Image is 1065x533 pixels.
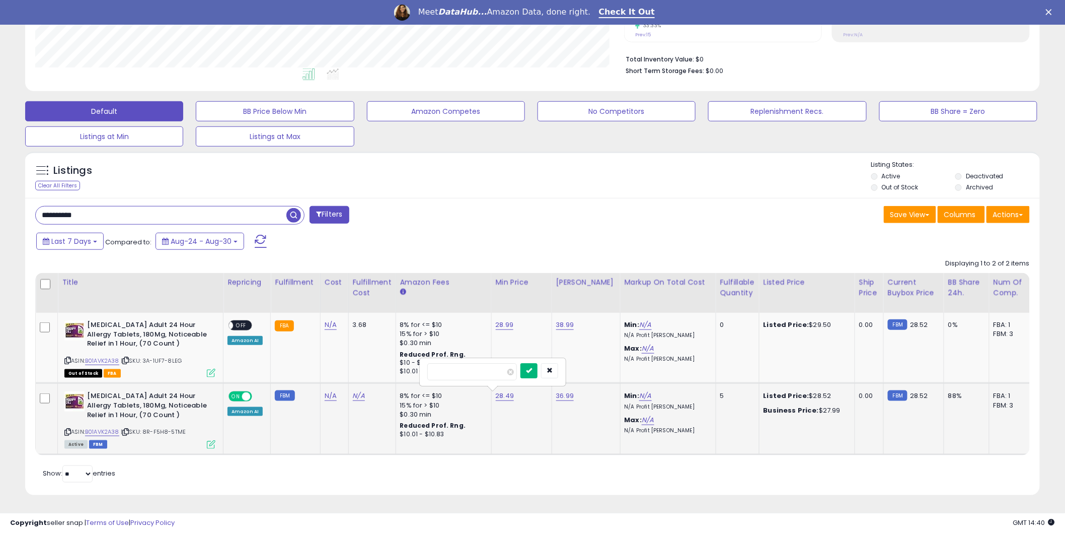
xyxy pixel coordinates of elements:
[64,320,85,341] img: 51gxSBnI7bL._SL40_.jpg
[104,369,121,378] span: FBA
[156,233,244,250] button: Aug-24 - Aug-30
[910,391,928,401] span: 28.52
[882,172,900,180] label: Active
[105,237,151,247] span: Compared to:
[948,391,981,401] div: 88%
[635,32,651,38] small: Prev: 15
[64,391,215,447] div: ASIN:
[871,160,1040,170] p: Listing States:
[25,101,183,121] button: Default
[325,391,337,401] a: N/A
[196,126,354,147] button: Listings at Max
[764,391,847,401] div: $28.52
[353,320,388,329] div: 3.68
[227,336,263,345] div: Amazon AI
[720,320,751,329] div: 0
[938,206,985,223] button: Columns
[639,320,651,330] a: N/A
[89,440,107,449] span: FBM
[400,401,484,410] div: 15% for > $10
[400,339,484,348] div: $0.30 min
[227,277,266,288] div: Repricing
[626,52,1022,64] li: $0
[10,518,47,527] strong: Copyright
[418,7,591,17] div: Meet Amazon Data, done right.
[910,320,928,329] span: 28.52
[325,277,344,288] div: Cost
[400,277,487,288] div: Amazon Fees
[130,518,175,527] a: Privacy Policy
[625,404,708,411] p: N/A Profit [PERSON_NAME]
[720,277,755,298] div: Fulfillable Quantity
[227,407,263,416] div: Amazon AI
[275,390,294,401] small: FBM
[25,126,183,147] button: Listings at Min
[275,320,293,331] small: FBA
[496,320,514,330] a: 28.99
[639,391,651,401] a: N/A
[966,172,1004,180] label: Deactivated
[879,101,1037,121] button: BB Share = Zero
[994,329,1027,339] div: FBM: 3
[966,183,993,191] label: Archived
[400,430,484,439] div: $10.01 - $10.83
[708,101,866,121] button: Replenishment Recs.
[438,7,487,17] i: DataHub...
[944,210,976,220] span: Columns
[599,7,655,18] a: Check It Out
[496,391,514,401] a: 28.49
[171,236,232,246] span: Aug-24 - Aug-30
[62,277,219,288] div: Title
[64,440,88,449] span: All listings currently available for purchase on Amazon
[53,164,92,178] h5: Listings
[625,415,642,425] b: Max:
[888,277,940,298] div: Current Buybox Price
[620,273,716,313] th: The percentage added to the cost of goods (COGS) that forms the calculator for Min & Max prices.
[859,320,876,329] div: 0.00
[325,320,337,330] a: N/A
[888,319,907,330] small: FBM
[394,5,410,21] img: Profile image for Georgie
[43,469,115,478] span: Show: entries
[230,392,242,401] span: ON
[843,32,863,38] small: Prev: N/A
[859,391,876,401] div: 0.00
[625,356,708,363] p: N/A Profit [PERSON_NAME]
[87,320,209,351] b: [MEDICAL_DATA] Adult 24 Hour Allergy Tablets, 180Mg, Noticeable Relief in 1 Hour, (70 Count )
[64,391,85,412] img: 51gxSBnI7bL._SL40_.jpg
[764,320,847,329] div: $29.50
[764,406,847,415] div: $27.99
[400,410,484,419] div: $0.30 min
[625,277,712,288] div: Markup on Total Cost
[400,391,484,401] div: 8% for <= $10
[556,277,616,288] div: [PERSON_NAME]
[948,277,985,298] div: BB Share 24h.
[994,320,1027,329] div: FBA: 1
[400,350,466,359] b: Reduced Prof. Rng.
[994,401,1027,410] div: FBM: 3
[251,392,267,401] span: OFF
[888,390,907,401] small: FBM
[400,288,406,297] small: Amazon Fees.
[720,391,751,401] div: 5
[35,181,80,190] div: Clear All Filters
[764,406,819,415] b: Business Price:
[1013,518,1055,527] span: 2025-09-7 14:40 GMT
[946,259,1030,269] div: Displaying 1 to 2 of 2 items
[196,101,354,121] button: BB Price Below Min
[64,320,215,376] div: ASIN:
[310,206,349,224] button: Filters
[625,332,708,339] p: N/A Profit [PERSON_NAME]
[275,277,316,288] div: Fulfillment
[86,518,129,527] a: Terms of Use
[948,320,981,329] div: 0%
[764,320,809,329] b: Listed Price:
[625,344,642,353] b: Max:
[51,236,91,246] span: Last 7 Days
[400,329,484,339] div: 15% for > $10
[496,277,548,288] div: Min Price
[367,101,525,121] button: Amazon Competes
[10,518,175,528] div: seller snap | |
[121,428,186,436] span: | SKU: 8R-F5H8-5TME
[625,427,708,434] p: N/A Profit [PERSON_NAME]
